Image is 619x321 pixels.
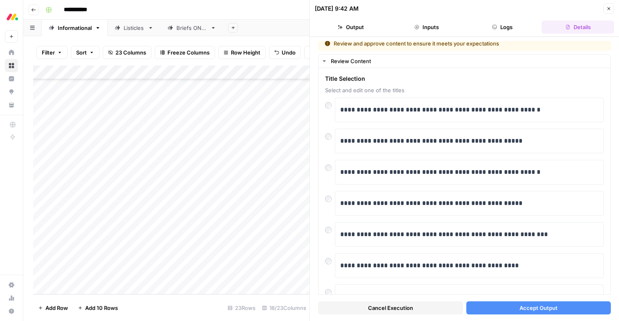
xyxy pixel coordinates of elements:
[318,301,463,314] button: Cancel Execution
[33,301,73,314] button: Add Row
[466,301,611,314] button: Accept Output
[5,9,20,24] img: Monday.com Logo
[36,46,68,59] button: Filter
[58,24,92,32] div: Informational
[368,304,413,312] span: Cancel Execution
[5,7,18,27] button: Workspace: Monday.com
[315,5,359,13] div: [DATE] 9:42 AM
[269,46,301,59] button: Undo
[325,86,604,94] span: Select and edit one of the titles
[176,24,207,32] div: Briefs ONLY
[103,46,151,59] button: 23 Columns
[5,46,18,59] a: Home
[319,55,610,68] button: Review Content
[85,304,118,312] span: Add 10 Rows
[160,20,223,36] a: Briefs ONLY
[5,59,18,72] a: Browse
[73,301,123,314] button: Add 10 Rows
[124,24,145,32] div: Listicles
[5,98,18,112] a: Your Data
[71,46,99,59] button: Sort
[115,48,146,57] span: 23 Columns
[76,48,87,57] span: Sort
[325,39,552,48] div: Review and approve content to ensure it meets your expectations
[282,48,296,57] span: Undo
[520,304,558,312] span: Accept Output
[108,20,160,36] a: Listicles
[5,85,18,98] a: Opportunities
[325,75,604,83] span: Title Selection
[224,301,259,314] div: 23 Rows
[167,48,210,57] span: Freeze Columns
[218,46,266,59] button: Row Height
[42,48,55,57] span: Filter
[5,291,18,305] a: Usage
[155,46,215,59] button: Freeze Columns
[42,20,108,36] a: Informational
[231,48,260,57] span: Row Height
[542,20,614,34] button: Details
[5,72,18,85] a: Insights
[391,20,463,34] button: Inputs
[315,20,387,34] button: Output
[45,304,68,312] span: Add Row
[331,57,605,65] div: Review Content
[259,301,309,314] div: 18/23 Columns
[466,20,539,34] button: Logs
[5,305,18,318] button: Help + Support
[5,278,18,291] a: Settings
